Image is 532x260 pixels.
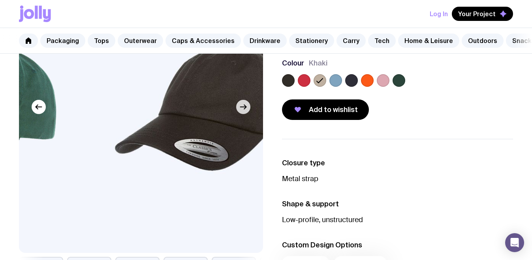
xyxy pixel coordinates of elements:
button: Log In [430,7,448,21]
span: Your Project [458,10,496,18]
p: Low-profile, unstructured [282,215,513,224]
a: Stationery [289,34,334,48]
button: Your Project [452,7,513,21]
h3: Custom Design Options [282,240,513,250]
h3: Closure type [282,158,513,168]
p: Metal strap [282,174,513,183]
div: Open Intercom Messenger [505,233,524,252]
a: Packaging [40,34,85,48]
span: Add to wishlist [309,105,358,114]
a: Caps & Accessories [165,34,241,48]
a: Tops [88,34,115,48]
h3: Colour [282,58,304,68]
a: Tech [368,34,396,48]
a: Carry [336,34,366,48]
button: Add to wishlist [282,99,369,120]
a: Outerwear [118,34,163,48]
a: Drinkware [243,34,287,48]
a: Home & Leisure [398,34,459,48]
h3: Shape & support [282,199,513,209]
span: Khaki [309,58,327,68]
a: Outdoors [462,34,504,48]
